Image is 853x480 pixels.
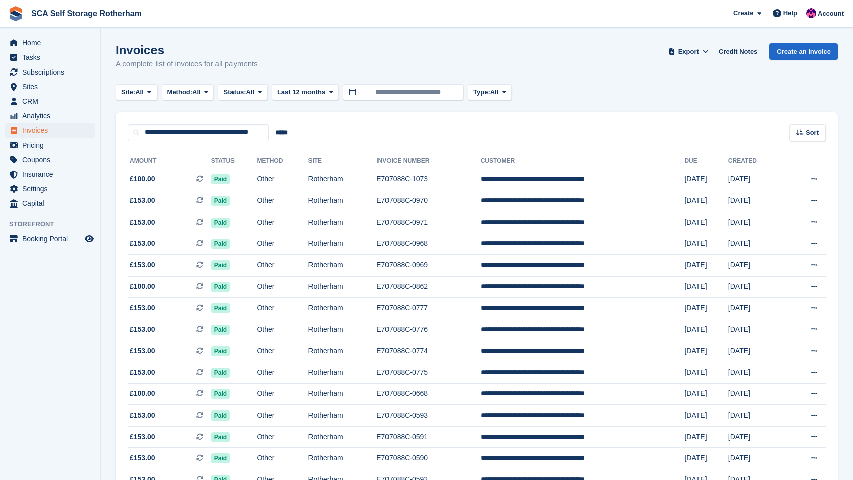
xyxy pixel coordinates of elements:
span: All [490,87,499,97]
a: menu [5,138,95,152]
td: [DATE] [684,212,728,233]
p: A complete list of invoices for all payments [116,58,258,70]
td: [DATE] [728,276,785,298]
span: Status: [223,87,246,97]
span: All [246,87,255,97]
span: Pricing [22,138,83,152]
td: E707088C-0590 [376,448,481,469]
span: Paid [211,346,230,356]
span: Sites [22,80,83,94]
td: Other [257,319,308,340]
th: Status [211,153,257,169]
span: £153.00 [130,367,156,378]
td: [DATE] [684,233,728,255]
td: Other [257,212,308,233]
td: Other [257,340,308,362]
span: £153.00 [130,410,156,421]
span: Paid [211,174,230,184]
td: Other [257,448,308,469]
td: Rotherham [308,298,376,319]
span: All [135,87,144,97]
td: [DATE] [684,405,728,427]
span: Paid [211,196,230,206]
img: Sam Chapman [806,8,816,18]
td: Other [257,426,308,448]
span: £153.00 [130,217,156,228]
span: Export [678,47,699,57]
td: E707088C-0775 [376,362,481,384]
td: [DATE] [728,319,785,340]
span: Account [818,9,844,19]
span: Help [783,8,797,18]
td: Other [257,362,308,384]
td: Rotherham [308,169,376,190]
td: E707088C-0969 [376,255,481,277]
td: Rotherham [308,340,376,362]
td: Rotherham [308,190,376,212]
a: menu [5,80,95,94]
td: Rotherham [308,362,376,384]
button: Type: All [468,84,512,101]
td: Other [257,190,308,212]
span: £153.00 [130,303,156,313]
span: Storefront [9,219,100,229]
span: Booking Portal [22,232,83,246]
span: Sort [806,128,819,138]
span: Paid [211,389,230,399]
a: menu [5,65,95,79]
span: £100.00 [130,174,156,184]
button: Export [666,43,711,60]
td: [DATE] [728,255,785,277]
th: Method [257,153,308,169]
td: [DATE] [728,362,785,384]
td: E707088C-0593 [376,405,481,427]
span: Paid [211,325,230,335]
span: Invoices [22,123,83,138]
a: SCA Self Storage Rotherham [27,5,146,22]
td: Other [257,255,308,277]
a: menu [5,153,95,167]
span: Site: [121,87,135,97]
a: menu [5,182,95,196]
td: [DATE] [684,383,728,405]
th: Created [728,153,785,169]
th: Due [684,153,728,169]
span: Analytics [22,109,83,123]
h1: Invoices [116,43,258,57]
td: [DATE] [684,298,728,319]
button: Site: All [116,84,158,101]
a: menu [5,167,95,181]
td: [DATE] [684,190,728,212]
span: £153.00 [130,346,156,356]
span: Paid [211,453,230,463]
span: Paid [211,260,230,270]
td: E707088C-0862 [376,276,481,298]
span: £153.00 [130,324,156,335]
td: Other [257,383,308,405]
span: Paid [211,282,230,292]
a: menu [5,36,95,50]
a: Create an Invoice [769,43,838,60]
td: E707088C-1073 [376,169,481,190]
td: Rotherham [308,233,376,255]
th: Invoice Number [376,153,481,169]
td: Other [257,405,308,427]
span: CRM [22,94,83,108]
td: E707088C-0776 [376,319,481,340]
span: £153.00 [130,432,156,442]
span: Method: [167,87,193,97]
td: Rotherham [308,383,376,405]
td: E707088C-0591 [376,426,481,448]
td: [DATE] [684,448,728,469]
td: [DATE] [684,276,728,298]
a: menu [5,50,95,64]
a: menu [5,196,95,211]
a: menu [5,109,95,123]
span: Create [733,8,753,18]
td: [DATE] [728,405,785,427]
td: Rotherham [308,319,376,340]
span: All [192,87,201,97]
span: £153.00 [130,260,156,270]
span: Tasks [22,50,83,64]
span: £153.00 [130,453,156,463]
